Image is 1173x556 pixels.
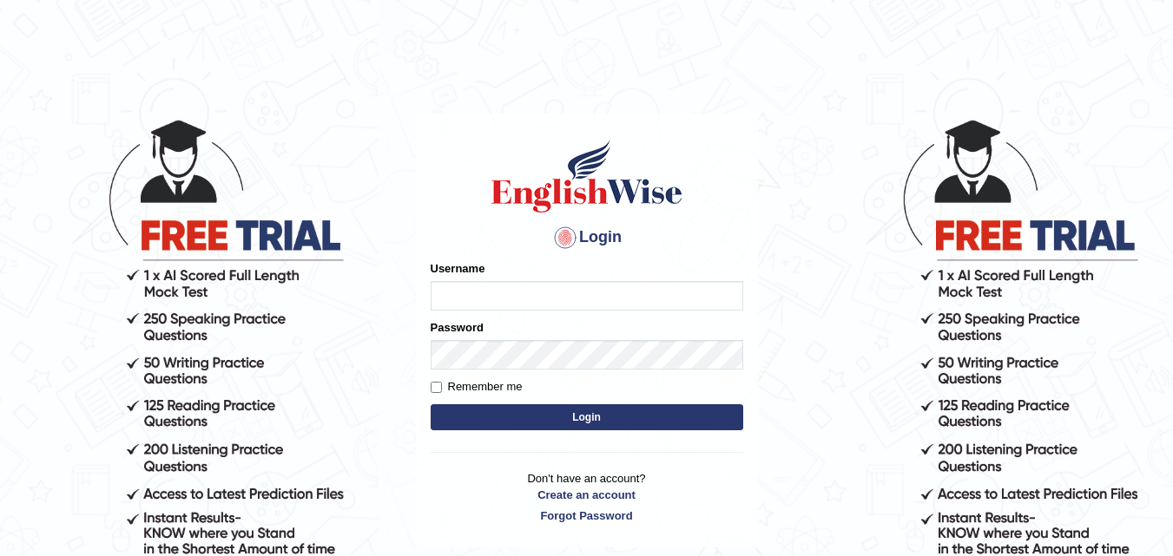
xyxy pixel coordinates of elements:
[431,319,484,336] label: Password
[431,382,442,393] input: Remember me
[431,507,743,524] a: Forgot Password
[488,137,686,215] img: Logo of English Wise sign in for intelligent practice with AI
[431,470,743,524] p: Don't have an account?
[431,378,523,396] label: Remember me
[431,487,743,503] a: Create an account
[431,404,743,430] button: Login
[431,260,485,277] label: Username
[431,224,743,252] h4: Login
